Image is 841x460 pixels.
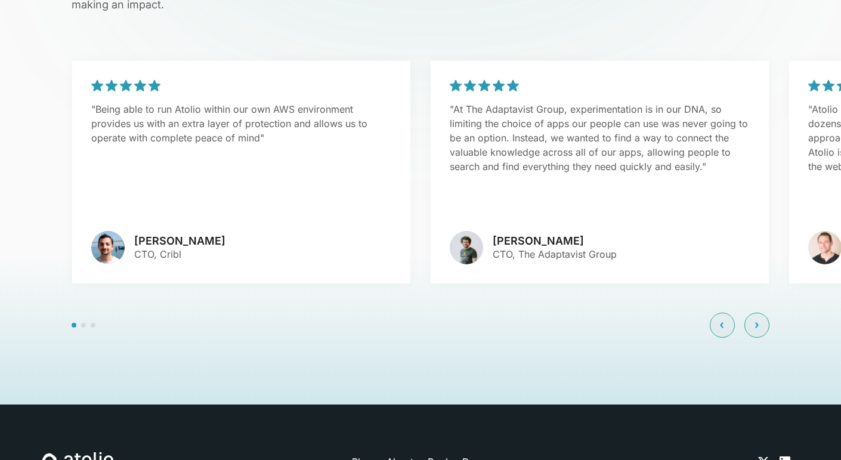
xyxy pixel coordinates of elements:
[450,102,750,174] p: "At The Adaptavist Group, experimentation is in our DNA, so limiting the choice of apps our peopl...
[781,403,841,460] iframe: Chat Widget
[493,247,617,261] p: CTO, The Adaptavist Group
[134,234,225,248] h3: [PERSON_NAME]
[493,234,617,248] h3: [PERSON_NAME]
[91,102,391,145] p: "Being able to run Atolio within our own AWS environment provides us with an extra layer of prote...
[91,231,125,264] img: avatar
[134,247,225,261] p: CTO, Cribl
[450,231,483,264] img: avatar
